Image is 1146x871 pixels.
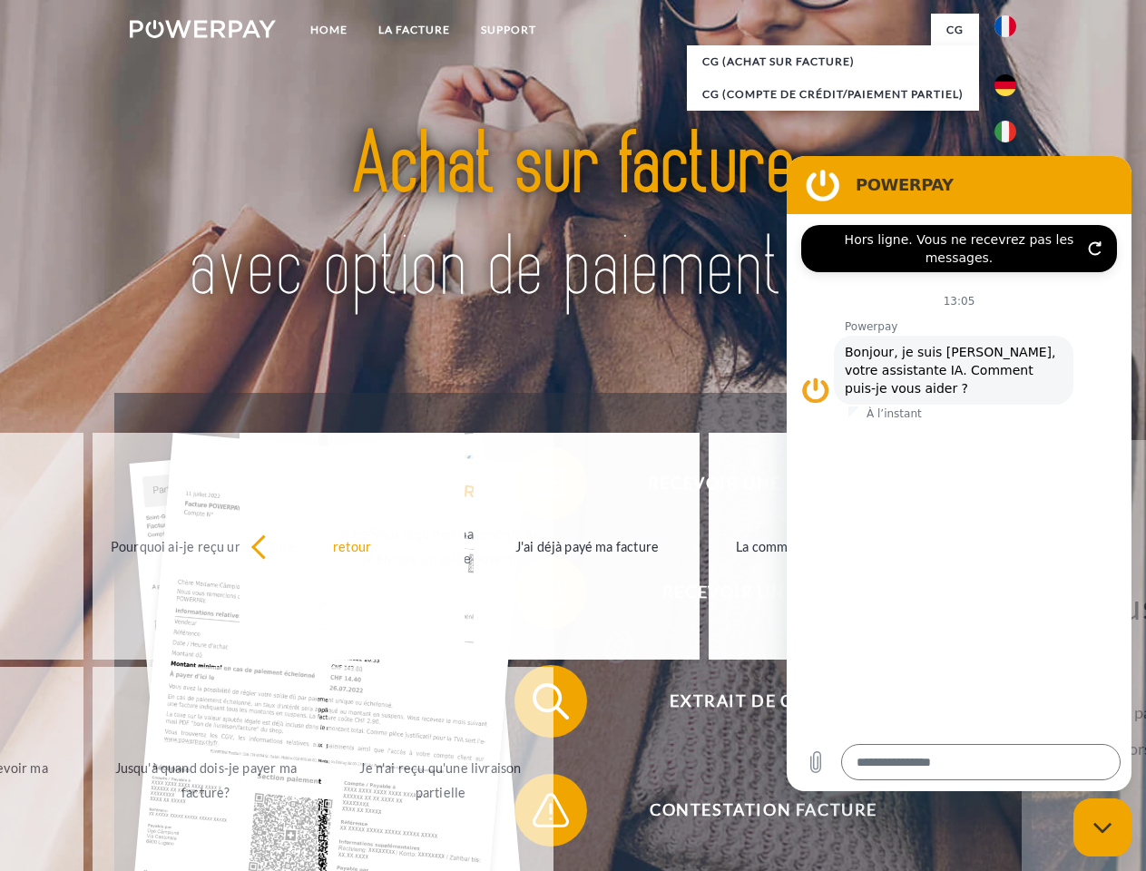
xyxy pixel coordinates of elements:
[787,156,1131,791] iframe: Fenêtre de messagerie
[514,665,986,738] button: Extrait de compte
[103,533,308,558] div: Pourquoi ai-je reçu une facture?
[687,78,979,111] a: CG (Compte de crédit/paiement partiel)
[1073,798,1131,856] iframe: Bouton de lancement de la fenêtre de messagerie, conversation en cours
[103,756,308,805] div: Jusqu'à quand dois-je payer ma facture?
[994,121,1016,142] img: it
[994,15,1016,37] img: fr
[541,665,985,738] span: Extrait de compte
[363,14,465,46] a: LA FACTURE
[250,533,455,558] div: retour
[173,87,973,347] img: title-powerpay_fr.svg
[687,45,979,78] a: CG (achat sur facture)
[465,14,552,46] a: Support
[130,20,276,38] img: logo-powerpay-white.svg
[514,774,986,847] button: Contestation Facture
[720,533,924,558] div: La commande a été renvoyée
[541,774,985,847] span: Contestation Facture
[485,533,689,558] div: J'ai déjà payé ma facture
[994,74,1016,96] img: de
[295,14,363,46] a: Home
[338,756,543,805] div: Je n'ai reçu qu'une livraison partielle
[931,14,979,46] a: CG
